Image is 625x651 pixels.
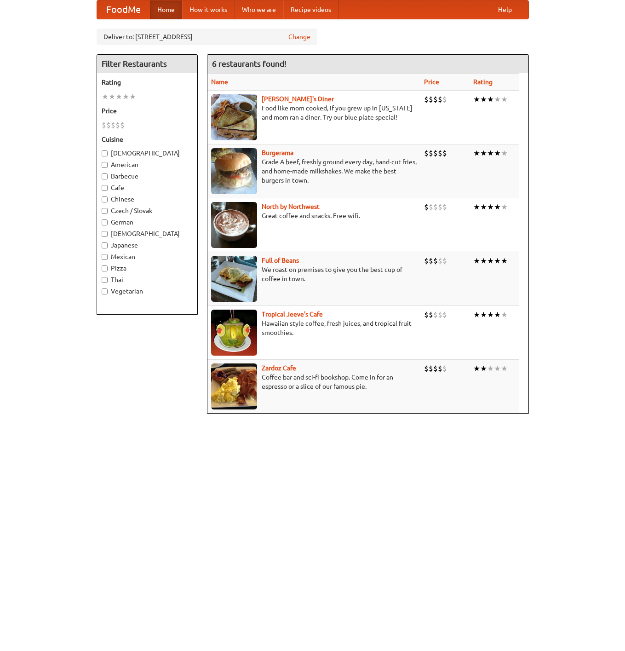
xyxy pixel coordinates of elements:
[487,363,494,374] li: ★
[424,256,429,266] li: $
[501,202,508,212] li: ★
[212,59,287,68] ng-pluralize: 6 restaurants found!
[97,29,317,45] div: Deliver to: [STREET_ADDRESS]
[442,363,447,374] li: $
[122,92,129,102] li: ★
[262,203,320,210] b: North by Northwest
[102,185,108,191] input: Cafe
[102,229,193,238] label: [DEMOGRAPHIC_DATA]
[494,148,501,158] li: ★
[102,78,193,87] h5: Rating
[109,92,115,102] li: ★
[120,120,125,130] li: $
[473,310,480,320] li: ★
[473,202,480,212] li: ★
[102,264,193,273] label: Pizza
[438,202,442,212] li: $
[438,94,442,104] li: $
[102,149,193,158] label: [DEMOGRAPHIC_DATA]
[433,256,438,266] li: $
[102,162,108,168] input: American
[424,363,429,374] li: $
[102,150,108,156] input: [DEMOGRAPHIC_DATA]
[438,310,442,320] li: $
[424,148,429,158] li: $
[424,94,429,104] li: $
[501,94,508,104] li: ★
[429,363,433,374] li: $
[438,256,442,266] li: $
[487,202,494,212] li: ★
[102,195,193,204] label: Chinese
[501,363,508,374] li: ★
[211,363,257,409] img: zardoz.jpg
[211,148,257,194] img: burgerama.jpg
[262,311,323,318] a: Tropical Jeeve's Cafe
[115,92,122,102] li: ★
[429,94,433,104] li: $
[494,310,501,320] li: ★
[211,211,417,220] p: Great coffee and snacks. Free wifi.
[211,94,257,140] img: sallys.jpg
[102,160,193,169] label: American
[235,0,283,19] a: Who we are
[102,218,193,227] label: German
[115,120,120,130] li: $
[182,0,235,19] a: How it works
[283,0,338,19] a: Recipe videos
[438,148,442,158] li: $
[102,287,193,296] label: Vegetarian
[424,78,439,86] a: Price
[102,196,108,202] input: Chinese
[487,148,494,158] li: ★
[473,148,480,158] li: ★
[102,219,108,225] input: German
[473,256,480,266] li: ★
[424,202,429,212] li: $
[429,202,433,212] li: $
[424,310,429,320] li: $
[501,310,508,320] li: ★
[487,310,494,320] li: ★
[211,157,417,185] p: Grade A beef, freshly ground every day, hand-cut fries, and home-made milkshakes. We make the bes...
[433,202,438,212] li: $
[102,173,108,179] input: Barbecue
[102,275,193,284] label: Thai
[211,256,257,302] img: beans.jpg
[473,78,493,86] a: Rating
[429,148,433,158] li: $
[442,310,447,320] li: $
[102,106,193,115] h5: Price
[262,364,296,372] a: Zardoz Cafe
[102,172,193,181] label: Barbecue
[111,120,115,130] li: $
[473,94,480,104] li: ★
[211,202,257,248] img: north.jpg
[288,32,310,41] a: Change
[473,363,480,374] li: ★
[102,231,108,237] input: [DEMOGRAPHIC_DATA]
[211,373,417,391] p: Coffee bar and sci-fi bookshop. Come in for an espresso or a slice of our famous pie.
[442,202,447,212] li: $
[487,256,494,266] li: ★
[433,363,438,374] li: $
[150,0,182,19] a: Home
[102,252,193,261] label: Mexican
[501,148,508,158] li: ★
[102,206,193,215] label: Czech / Slovak
[97,0,150,19] a: FoodMe
[102,135,193,144] h5: Cuisine
[480,148,487,158] li: ★
[262,257,299,264] a: Full of Beans
[480,202,487,212] li: ★
[102,277,108,283] input: Thai
[211,78,228,86] a: Name
[494,202,501,212] li: ★
[442,256,447,266] li: $
[262,95,334,103] a: [PERSON_NAME]'s Diner
[480,94,487,104] li: ★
